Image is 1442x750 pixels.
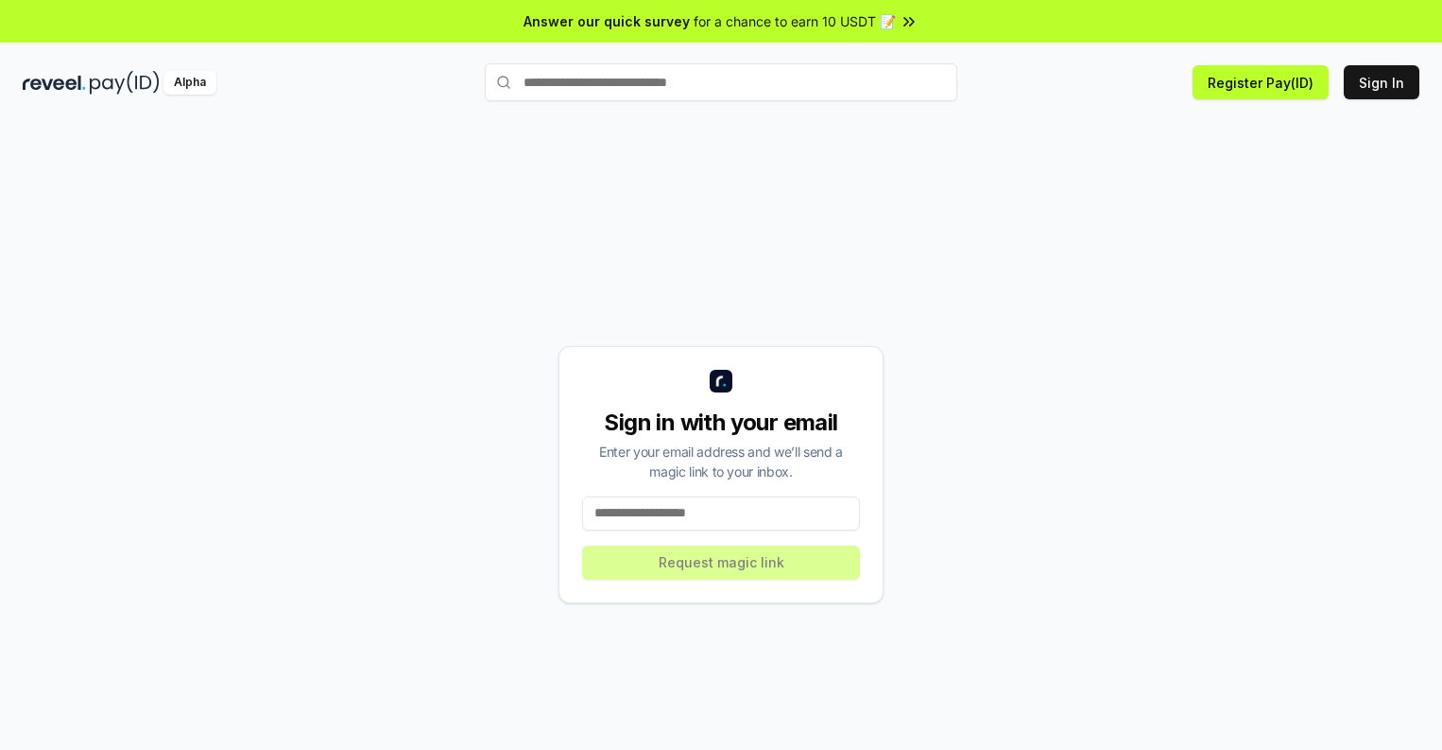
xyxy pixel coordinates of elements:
img: pay_id [90,71,160,95]
div: Enter your email address and we’ll send a magic link to your inbox. [582,442,860,481]
div: Alpha [163,71,216,95]
img: reveel_dark [23,71,86,95]
img: logo_small [710,370,732,392]
span: Answer our quick survey [524,11,690,31]
span: for a chance to earn 10 USDT 📝 [694,11,896,31]
button: Sign In [1344,65,1419,99]
button: Register Pay(ID) [1193,65,1329,99]
div: Sign in with your email [582,408,860,438]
